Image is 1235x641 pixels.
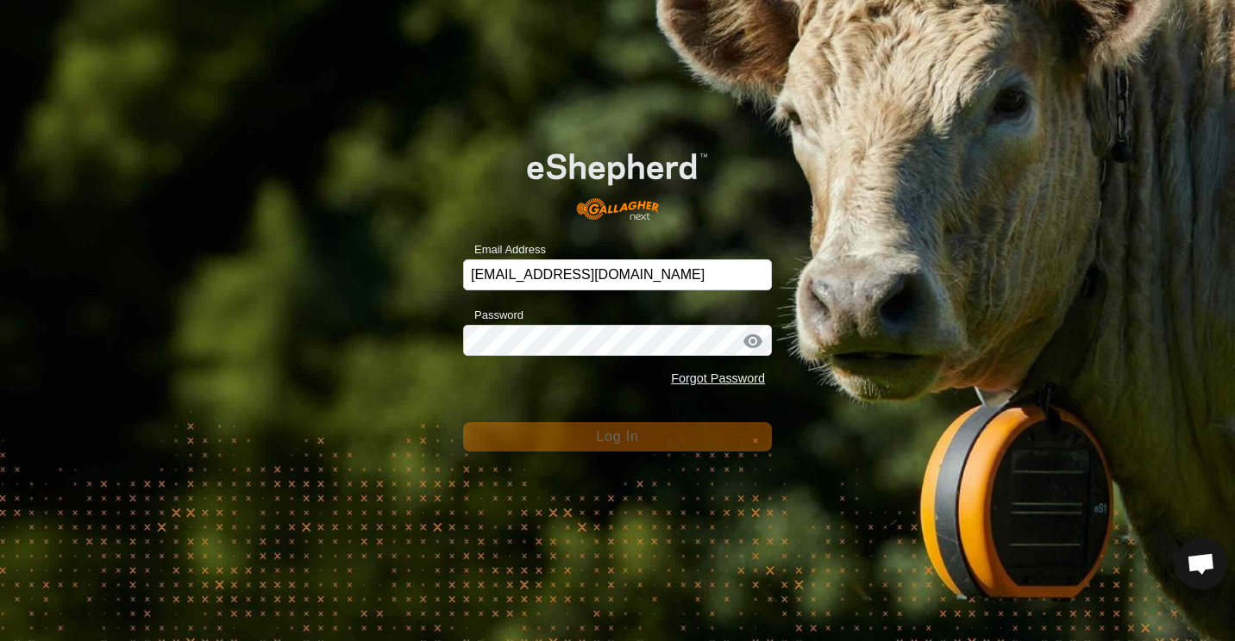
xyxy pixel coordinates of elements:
[671,371,765,385] a: Forgot Password
[463,259,772,290] input: Email Address
[463,241,546,258] label: Email Address
[596,429,638,444] span: Log In
[463,307,523,324] label: Password
[463,422,772,451] button: Log In
[494,128,741,233] img: E-shepherd Logo
[1175,538,1227,589] a: Open chat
